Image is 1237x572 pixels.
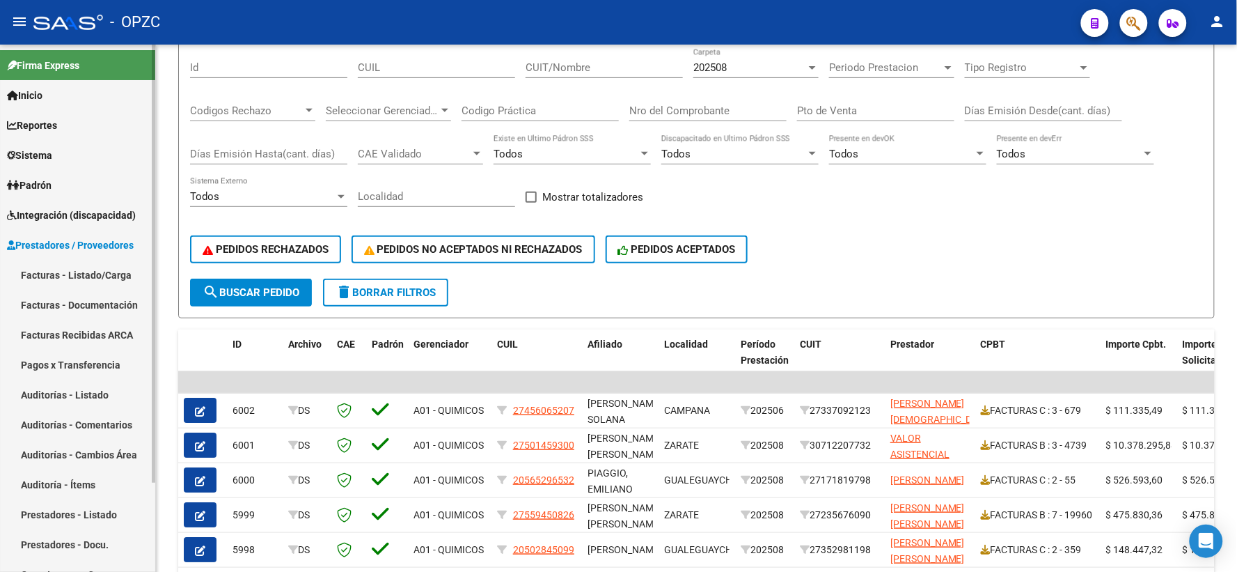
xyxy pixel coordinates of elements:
[7,208,136,223] span: Integración (discapacidad)
[890,537,965,564] span: [PERSON_NAME] [PERSON_NAME]
[326,105,439,117] span: Seleccionar Gerenciador
[1106,339,1167,350] span: Importe Cpbt.
[227,330,283,391] datatable-header-cell: ID
[693,61,727,74] span: 202508
[413,440,484,451] span: A01 - QUIMICOS
[1183,339,1228,366] span: Importe Solicitado
[741,507,789,523] div: 202508
[337,339,355,350] span: CAE
[233,438,277,454] div: 6001
[372,339,404,350] span: Padrón
[664,474,739,486] span: GUALEGUAYCHU
[513,509,574,520] span: 27559450826
[288,507,326,523] div: DS
[981,507,1095,523] div: FACTURAS B : 7 - 19960
[203,284,219,300] mat-icon: search
[336,286,436,299] span: Borrar Filtros
[233,339,242,350] span: ID
[352,235,595,263] button: PEDIDOS NO ACEPTADOS NI RECHAZADOS
[408,330,491,391] datatable-header-cell: Gerenciador
[588,339,622,350] span: Afiliado
[288,438,326,454] div: DS
[890,502,965,530] span: [PERSON_NAME] [PERSON_NAME]
[413,544,484,555] span: A01 - QUIMICOS
[829,148,858,160] span: Todos
[741,542,789,558] div: 202508
[190,235,341,263] button: PEDIDOS RECHAZADOS
[283,330,331,391] datatable-header-cell: Archivo
[413,509,484,520] span: A01 - QUIMICOS
[364,243,583,256] span: PEDIDOS NO ACEPTADOS NI RECHAZADOS
[661,148,691,160] span: Todos
[7,178,52,193] span: Padrón
[588,433,662,460] span: [PERSON_NAME] [PERSON_NAME]
[890,398,992,441] span: [PERSON_NAME][DEMOGRAPHIC_DATA] [PERSON_NAME]
[588,398,664,425] span: [PERSON_NAME], SOLANA
[664,339,708,350] span: Localidad
[288,339,322,350] span: Archivo
[664,509,699,520] span: ZARATE
[890,433,958,507] span: VALOR ASISTENCIAL LOGISTICA URUGUAYO ARGENTINA SA
[1209,13,1226,30] mat-icon: person
[7,88,42,103] span: Inicio
[890,339,934,350] span: Prestador
[582,330,659,391] datatable-header-cell: Afiliado
[190,105,303,117] span: Codigos Rechazo
[997,148,1026,160] span: Todos
[1190,525,1223,558] div: Open Intercom Messenger
[975,330,1101,391] datatable-header-cell: CPBT
[513,544,574,555] span: 20502845099
[323,279,448,307] button: Borrar Filtros
[606,235,748,263] button: PEDIDOS ACEPTADOS
[588,544,662,555] span: [PERSON_NAME]
[190,279,312,307] button: Buscar Pedido
[664,405,710,416] span: CAMPANA
[494,148,523,160] span: Todos
[233,403,277,419] div: 6002
[981,472,1095,488] div: FACTURAS C : 2 - 55
[800,472,879,488] div: 27171819798
[981,403,1095,419] div: FACTURAS C : 3 - 679
[588,467,633,495] span: PIAGGIO, EMILIANO
[491,330,582,391] datatable-header-cell: CUIL
[203,243,329,256] span: PEDIDOS RECHAZADOS
[981,339,1006,350] span: CPBT
[7,58,79,73] span: Firma Express
[366,330,408,391] datatable-header-cell: Padrón
[203,286,299,299] span: Buscar Pedido
[513,440,574,451] span: 27501459300
[794,330,885,391] datatable-header-cell: CUIT
[336,284,352,300] mat-icon: delete
[741,438,789,454] div: 202508
[233,507,277,523] div: 5999
[1106,405,1163,416] span: $ 111.335,49
[331,330,366,391] datatable-header-cell: CAE
[7,118,57,133] span: Reportes
[413,339,468,350] span: Gerenciador
[829,61,942,74] span: Periodo Prestacion
[885,330,975,391] datatable-header-cell: Prestador
[741,339,789,366] span: Período Prestación
[7,148,52,163] span: Sistema
[1106,440,1177,451] span: $ 10.378.295,84
[800,542,879,558] div: 27352981198
[800,339,821,350] span: CUIT
[542,189,643,206] span: Mostrar totalizadores
[513,474,574,486] span: 20565296532
[588,502,662,530] span: [PERSON_NAME] [PERSON_NAME]
[1106,474,1163,486] span: $ 526.593,60
[233,542,277,558] div: 5998
[358,148,471,160] span: CAE Validado
[288,542,326,558] div: DS
[800,507,879,523] div: 27235676090
[11,13,28,30] mat-icon: menu
[618,243,736,256] span: PEDIDOS ACEPTADOS
[981,438,1095,454] div: FACTURAS B : 3 - 4739
[110,7,160,38] span: - OPZC
[735,330,794,391] datatable-header-cell: Período Prestación
[659,330,735,391] datatable-header-cell: Localidad
[965,61,1078,74] span: Tipo Registro
[800,438,879,454] div: 30712207732
[497,339,518,350] span: CUIL
[890,474,965,486] span: [PERSON_NAME]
